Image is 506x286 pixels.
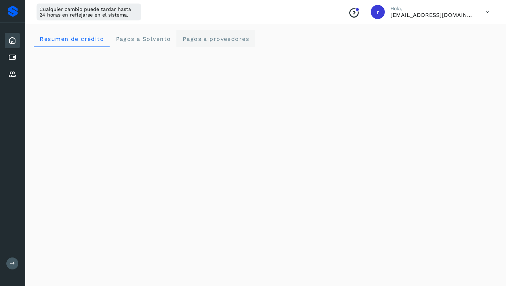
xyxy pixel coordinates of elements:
div: Cuentas por pagar [5,50,20,65]
div: Inicio [5,33,20,48]
div: Cualquier cambio puede tardar hasta 24 horas en reflejarse en el sistema. [37,4,141,20]
span: Pagos a Solvento [115,36,171,42]
div: Proveedores [5,67,20,82]
span: Pagos a proveedores [182,36,249,42]
span: Resumen de crédito [39,36,104,42]
p: rbp@tlbtransportes.mx [390,12,475,18]
p: Hola, [390,6,475,12]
